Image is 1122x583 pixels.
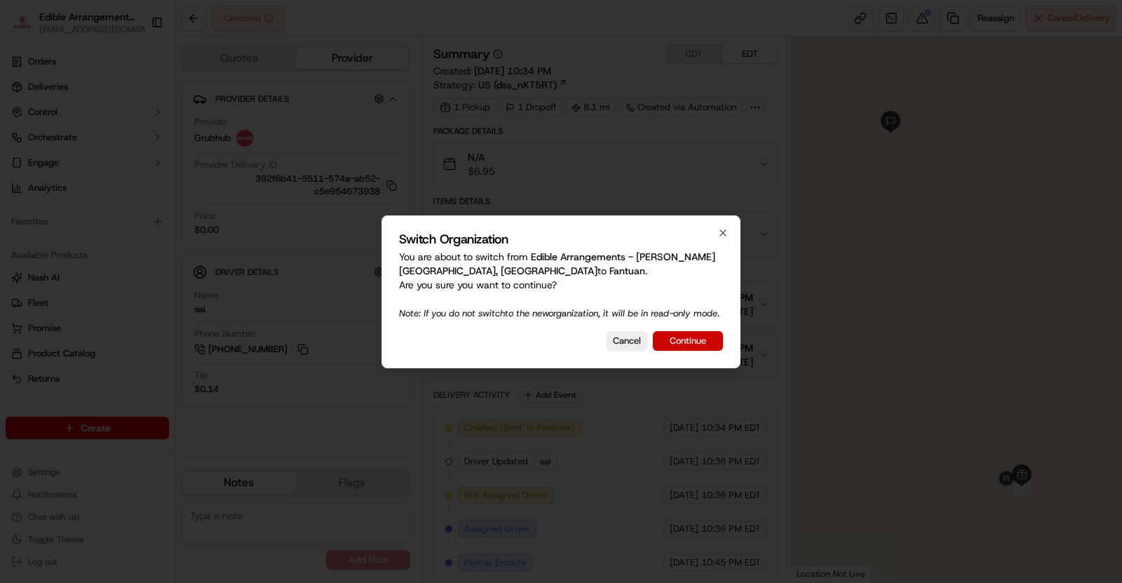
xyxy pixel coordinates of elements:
span: Note: If you do not switch to the new organization, it will be in read-only mode. [399,307,719,319]
button: Continue [653,331,723,351]
h2: Switch Organization [399,233,723,246]
span: Fantuan [609,264,645,277]
p: You are about to switch from to . Are you sure you want to continue? [399,250,723,320]
button: Cancel [607,331,647,351]
span: Edible Arrangements - [PERSON_NAME][GEOGRAPHIC_DATA], [GEOGRAPHIC_DATA] [399,250,715,277]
